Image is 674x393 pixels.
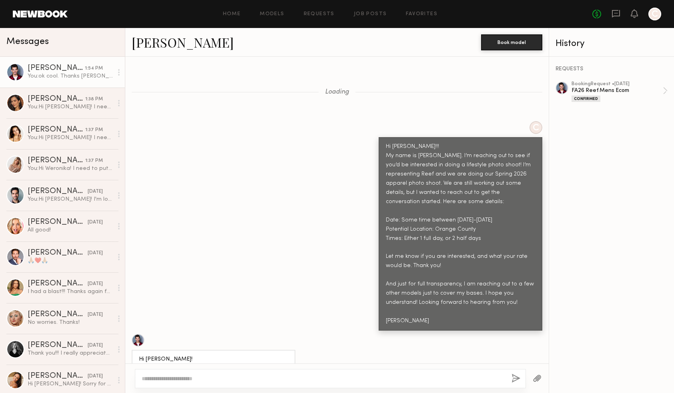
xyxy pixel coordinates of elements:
[28,280,88,288] div: [PERSON_NAME]
[28,188,88,196] div: [PERSON_NAME]
[28,319,113,326] div: No worries. Thanks!
[572,82,668,102] a: bookingRequest •[DATE]FA26 Reef Mens EcomConfirmed
[28,311,88,319] div: [PERSON_NAME]
[85,96,103,103] div: 1:38 PM
[85,157,103,165] div: 1:37 PM
[28,380,113,388] div: Hi [PERSON_NAME]! Sorry for the delay. I don’t know how I missed your messages. Please let me kno...
[88,219,103,226] div: [DATE]
[28,288,113,295] div: I had a blast!!! Thanks again for everything 🥰
[648,8,661,20] a: C
[28,64,85,72] div: [PERSON_NAME]
[28,157,85,165] div: [PERSON_NAME]
[481,34,542,50] button: Book model
[28,341,88,349] div: [PERSON_NAME]
[28,218,88,226] div: [PERSON_NAME]
[85,65,103,72] div: 1:54 PM
[572,87,663,94] div: FA26 Reef Mens Ecom
[28,126,85,134] div: [PERSON_NAME]
[223,12,241,17] a: Home
[88,249,103,257] div: [DATE]
[28,226,113,234] div: All good!
[88,188,103,196] div: [DATE]
[325,89,349,96] span: Loading
[354,12,387,17] a: Job Posts
[28,196,113,203] div: You: Hi [PERSON_NAME]! I'm looking for an ecom [DEMOGRAPHIC_DATA] model. Do you have any examples...
[28,95,85,103] div: [PERSON_NAME]
[386,142,535,326] div: Hi [PERSON_NAME]!!! My name is [PERSON_NAME]. I’m reaching out to see if you’d be interested in d...
[88,342,103,349] div: [DATE]
[28,134,113,142] div: You: Hi [PERSON_NAME]! I need to put together a spec sheet of models' measurements so the website...
[481,38,542,45] a: Book model
[28,103,113,111] div: You: Hi [PERSON_NAME]! I need to put together a spec sheet of models' measurements so the website...
[304,12,335,17] a: Requests
[88,373,103,380] div: [DATE]
[572,96,600,102] div: Confirmed
[572,82,663,87] div: booking Request • [DATE]
[28,257,113,265] div: 🙏🏼❤️🙏🏼
[28,249,88,257] div: [PERSON_NAME]
[556,66,668,72] div: REQUESTS
[556,39,668,48] div: History
[28,372,88,380] div: [PERSON_NAME]
[406,12,437,17] a: Favorites
[28,165,113,172] div: You: Hi Weronika! I need to put together a spec sheet of models' measurements so the website can ...
[28,72,113,80] div: You: ok cool. Thanks [PERSON_NAME]! see you next week! I'll reach out if I have more info to shar...
[85,126,103,134] div: 1:37 PM
[132,34,234,51] a: [PERSON_NAME]
[28,349,113,357] div: Thank you!!! I really appreciate it and sounds good 💜 talk with you then, have a great spring xoxo
[260,12,284,17] a: Models
[88,280,103,288] div: [DATE]
[88,311,103,319] div: [DATE]
[6,37,49,46] span: Messages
